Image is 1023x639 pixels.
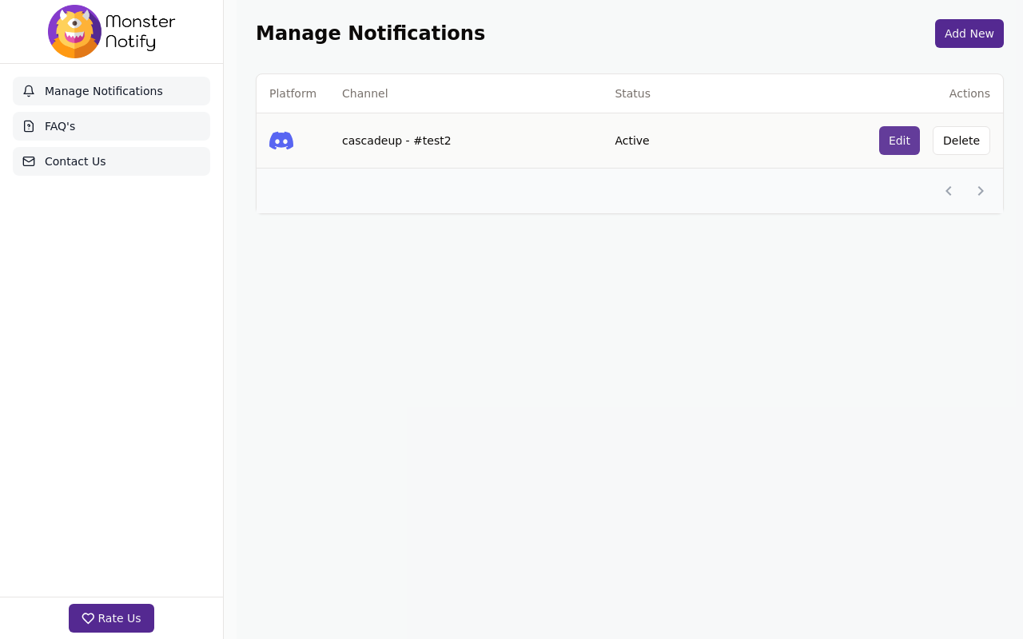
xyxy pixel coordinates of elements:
[13,77,210,105] a: Manage Notifications
[329,74,602,113] th: Channel
[726,74,1003,113] th: Actions
[879,126,920,155] button: Edit
[48,5,176,58] img: MonsterBarIcon.png
[602,74,726,113] th: Status
[13,112,210,141] a: FAQ's
[256,21,485,46] h1: Manage Notifications
[257,74,329,113] th: Platform
[329,113,602,168] td: cascadeup - #test2
[13,147,210,176] a: Contact Us
[69,604,153,633] button: Rate Us
[933,126,990,155] button: Delete
[935,19,1004,48] button: Add New
[602,113,726,168] td: Active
